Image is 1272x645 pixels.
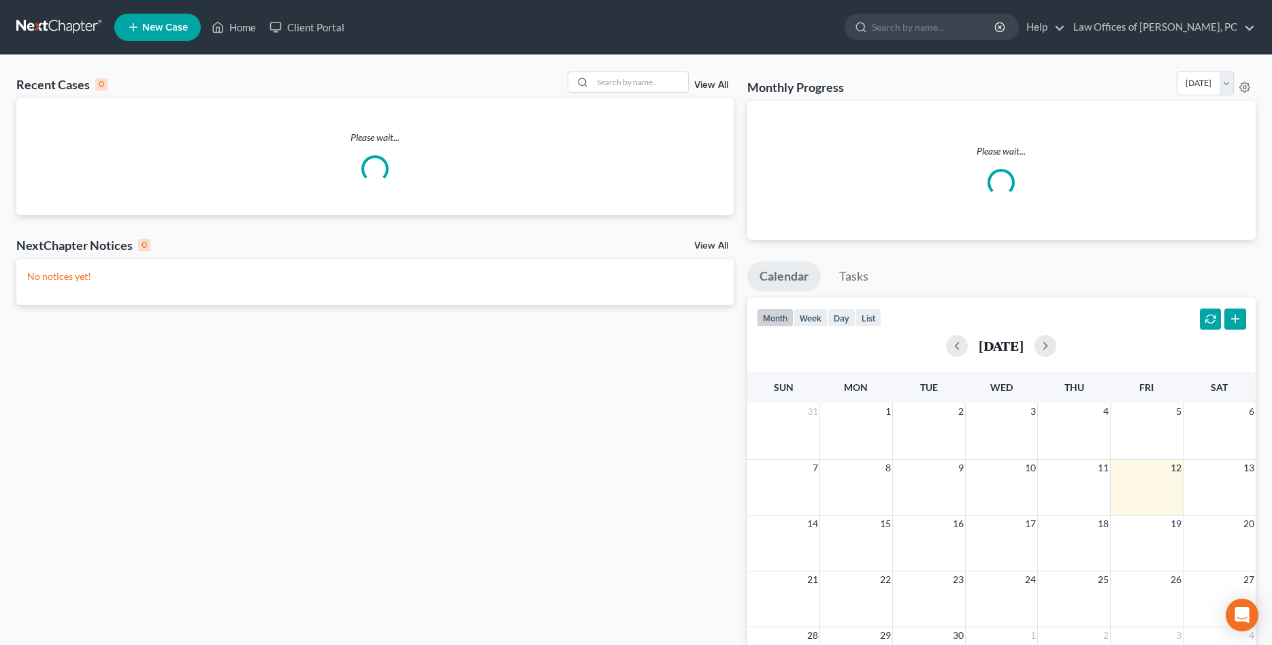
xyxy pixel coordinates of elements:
a: View All [694,241,728,251]
span: New Case [142,22,188,33]
span: 7 [811,460,819,476]
span: Tue [920,381,938,393]
span: 4 [1102,403,1110,420]
span: 18 [1096,516,1110,532]
span: 26 [1169,571,1183,588]
a: Calendar [747,262,821,292]
span: 22 [879,571,892,588]
span: 3 [1029,403,1037,420]
span: 1 [1029,627,1037,644]
button: list [855,309,881,327]
span: Mon [844,381,868,393]
a: Help [1020,15,1065,40]
p: Please wait... [758,144,1245,158]
span: 31 [806,403,819,420]
span: 29 [879,627,892,644]
span: 10 [1024,460,1037,476]
span: 8 [884,460,892,476]
span: 9 [957,460,965,476]
div: 0 [95,78,108,91]
span: Wed [990,381,1013,393]
span: 23 [951,571,965,588]
button: month [757,309,794,327]
div: 0 [138,239,150,251]
span: 17 [1024,516,1037,532]
span: 14 [806,516,819,532]
span: 1 [884,403,892,420]
h2: [DATE] [979,339,1024,353]
span: 6 [1247,403,1256,420]
span: 13 [1242,460,1256,476]
span: 2 [957,403,965,420]
span: 4 [1247,627,1256,644]
span: 20 [1242,516,1256,532]
input: Search by name... [593,72,688,92]
span: 28 [806,627,819,644]
span: 24 [1024,571,1037,588]
span: Sun [774,381,794,393]
a: Tasks [827,262,881,292]
span: 21 [806,571,819,588]
div: NextChapter Notices [16,237,150,253]
span: 5 [1175,403,1183,420]
span: 25 [1096,571,1110,588]
div: Open Intercom Messenger [1226,599,1258,631]
span: 16 [951,516,965,532]
a: Client Portal [263,15,351,40]
span: 2 [1102,627,1110,644]
input: Search by name... [872,14,996,40]
span: 3 [1175,627,1183,644]
span: 19 [1169,516,1183,532]
span: 15 [879,516,892,532]
button: day [828,309,855,327]
h3: Monthly Progress [747,79,844,95]
span: 12 [1169,460,1183,476]
span: Thu [1064,381,1084,393]
span: 30 [951,627,965,644]
p: Please wait... [16,131,734,144]
button: week [794,309,828,327]
a: Law Offices of [PERSON_NAME], PC [1066,15,1255,40]
p: No notices yet! [27,270,723,283]
span: Fri [1139,381,1154,393]
span: Sat [1211,381,1228,393]
a: View All [694,80,728,90]
a: Home [205,15,263,40]
span: 11 [1096,460,1110,476]
div: Recent Cases [16,76,108,93]
span: 27 [1242,571,1256,588]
